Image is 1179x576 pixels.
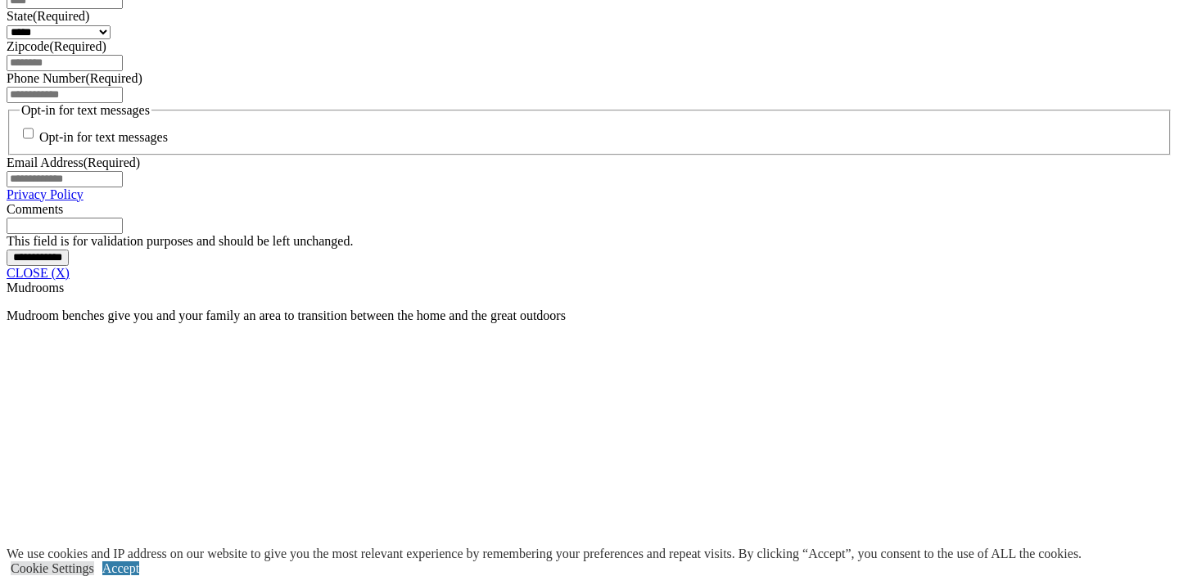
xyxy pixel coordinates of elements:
[7,155,140,169] label: Email Address
[7,547,1082,561] div: We use cookies and IP address on our website to give you the most relevant experience by remember...
[49,39,106,53] span: (Required)
[84,155,140,169] span: (Required)
[7,39,106,53] label: Zipcode
[7,281,64,295] span: Mudrooms
[102,561,139,575] a: Accept
[7,234,1172,249] div: This field is for validation purposes and should be left unchanged.
[7,266,70,280] a: CLOSE (X)
[7,308,1172,323] p: Mudroom benches give you and your family an area to transition between the home and the great out...
[7,71,142,85] label: Phone Number
[7,202,63,216] label: Comments
[39,131,168,145] label: Opt-in for text messages
[7,187,84,201] a: Privacy Policy
[33,9,89,23] span: (Required)
[11,561,94,575] a: Cookie Settings
[7,9,89,23] label: State
[85,71,142,85] span: (Required)
[20,103,151,118] legend: Opt-in for text messages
